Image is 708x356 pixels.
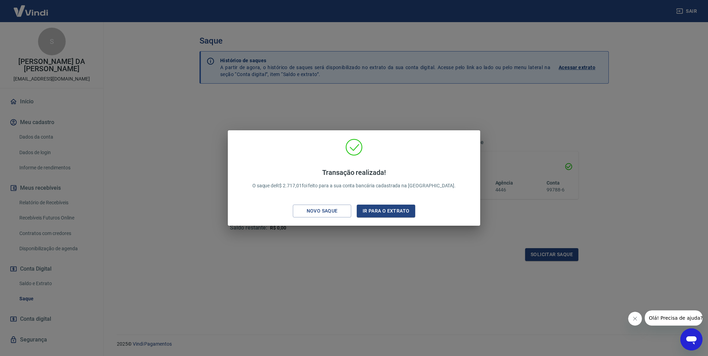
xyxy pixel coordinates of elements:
[293,205,351,217] button: Novo saque
[680,328,702,350] iframe: Botão para abrir a janela de mensagens
[4,5,58,10] span: Olá! Precisa de ajuda?
[628,312,642,326] iframe: Fechar mensagem
[357,205,415,217] button: Ir para o extrato
[298,207,346,215] div: Novo saque
[645,310,702,326] iframe: Mensagem da empresa
[252,168,456,177] h4: Transação realizada!
[252,168,456,189] p: O saque de R$ 2.717,01 foi feito para a sua conta bancária cadastrada na [GEOGRAPHIC_DATA].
